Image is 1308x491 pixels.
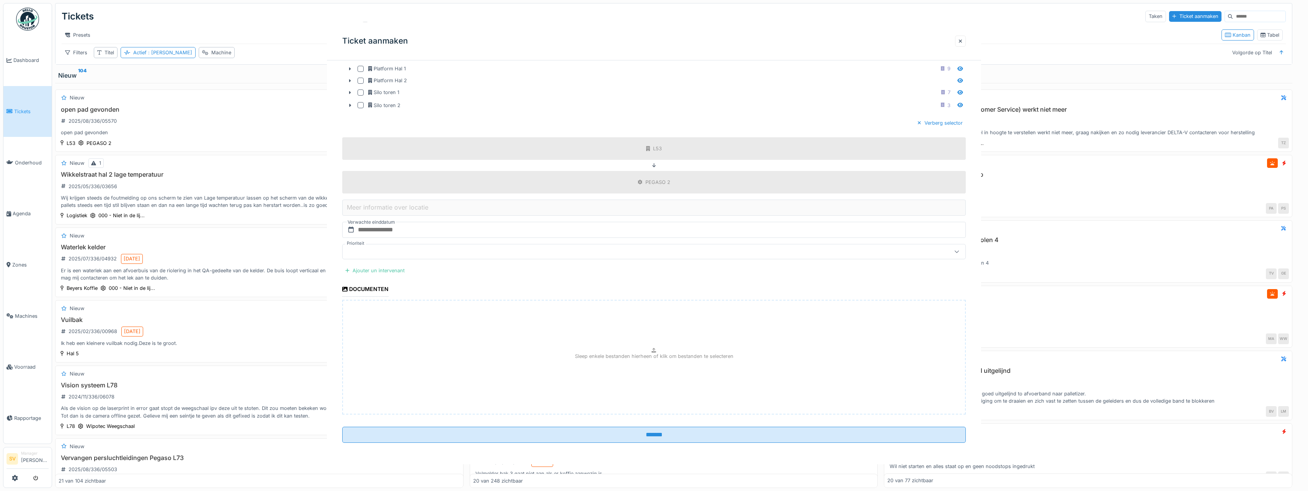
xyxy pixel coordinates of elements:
div: 9 [947,65,950,72]
label: Verwachte einddatum [347,218,396,226]
div: Verberg selector [914,118,966,128]
div: Documenten [342,283,389,296]
label: Meer informatie over locatie [345,203,430,212]
div: Ajouter un intervenant [342,265,408,276]
div: 3 [947,101,950,109]
div: PEGASO 2 [645,179,670,186]
h3: Ticket aanmaken [342,36,408,46]
div: Platform Hal 2 [368,77,407,84]
div: Platform Hal 1 [368,65,406,72]
div: L53 [653,145,662,152]
div: Silo toren 1 [368,89,399,96]
div: Silo toren 2 [368,101,400,109]
label: Prioriteit [345,240,366,247]
div: 7 [948,89,950,96]
p: Sleep enkele bestanden hierheen of klik om bestanden te selecteren [575,353,733,360]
